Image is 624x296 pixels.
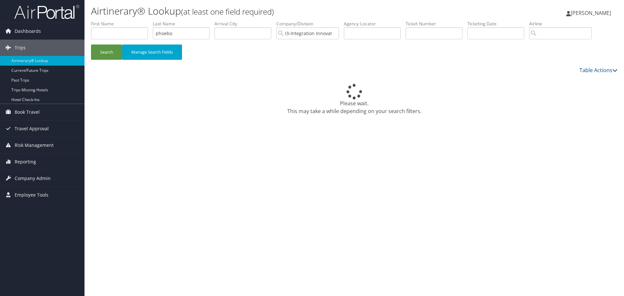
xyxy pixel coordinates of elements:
div: Please wait. This may take a while depending on your search filters. [91,84,617,115]
label: Ticket Number [406,20,467,27]
img: airportal-logo.png [14,4,79,19]
a: [PERSON_NAME] [566,3,617,23]
label: Last Name [153,20,214,27]
span: Trips [15,40,26,56]
a: Table Actions [579,67,617,74]
label: Airline [529,20,597,27]
span: [PERSON_NAME] [571,9,611,17]
label: First Name [91,20,153,27]
span: Risk Management [15,137,54,153]
label: Company/Division [276,20,344,27]
button: Manage Search Fields [122,45,182,60]
span: Employee Tools [15,187,48,203]
span: Travel Approval [15,121,49,137]
button: Search [91,45,122,60]
label: Agency Locator [344,20,406,27]
span: Reporting [15,154,36,170]
span: Book Travel [15,104,40,120]
small: (at least one field required) [181,6,274,17]
span: Company Admin [15,170,51,187]
label: Ticketing Date [467,20,529,27]
span: Dashboards [15,23,41,39]
h1: Airtinerary® Lookup [91,4,442,18]
label: Arrival City [214,20,276,27]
